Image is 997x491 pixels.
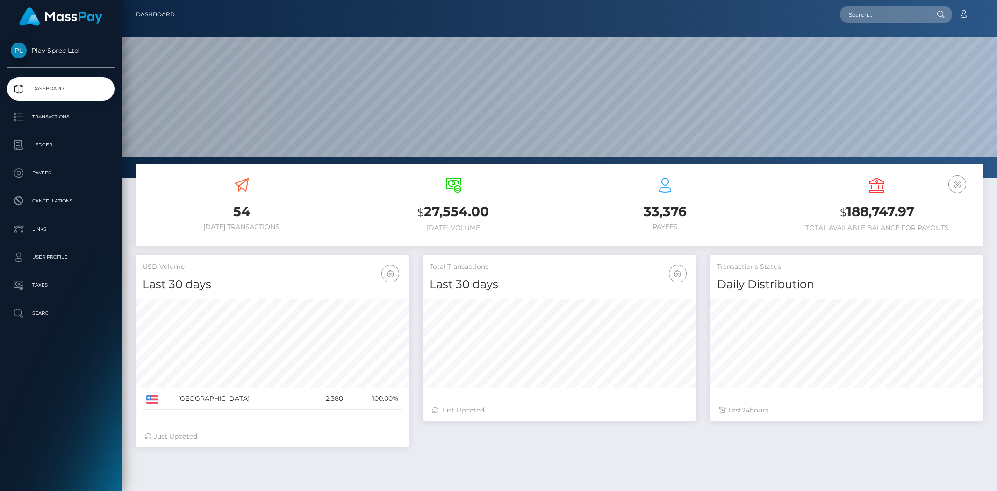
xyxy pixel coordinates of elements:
h5: Transactions Status [717,262,976,272]
div: Just Updated [432,405,686,415]
a: Ledger [7,133,115,157]
input: Search... [840,6,928,23]
h4: Daily Distribution [717,276,976,293]
h6: Total Available Balance for Payouts [778,224,976,232]
p: Ledger [11,138,111,152]
h3: 27,554.00 [354,202,552,222]
a: Cancellations [7,189,115,213]
a: Transactions [7,105,115,129]
a: User Profile [7,245,115,269]
p: Search [11,306,111,320]
h4: Last 30 days [430,276,689,293]
small: $ [840,206,846,219]
div: Last hours [719,405,974,415]
h6: [DATE] Volume [354,224,552,232]
p: Payees [11,166,111,180]
p: Cancellations [11,194,111,208]
a: Search [7,302,115,325]
p: User Profile [11,250,111,264]
h5: Total Transactions [430,262,689,272]
a: Taxes [7,274,115,297]
p: Transactions [11,110,111,124]
img: MassPay Logo [19,7,102,26]
div: Just Updated [145,432,399,441]
h6: Payees [567,223,764,231]
h3: 54 [143,202,340,221]
h5: USD Volume [143,262,402,272]
td: 2,380 [306,388,346,410]
td: [GEOGRAPHIC_DATA] [175,388,306,410]
small: $ [417,206,424,219]
p: Dashboard [11,82,111,96]
a: Dashboard [7,77,115,101]
p: Links [11,222,111,236]
td: 100.00% [346,388,402,410]
a: Dashboard [136,5,175,24]
a: Payees [7,161,115,185]
h3: 33,376 [567,202,764,221]
h4: Last 30 days [143,276,402,293]
img: US.png [146,395,158,404]
img: Play Spree Ltd [11,43,27,58]
h3: 188,747.97 [778,202,976,222]
a: Links [7,217,115,241]
span: 24 [742,406,750,414]
p: Taxes [11,278,111,292]
h6: [DATE] Transactions [143,223,340,231]
span: Play Spree Ltd [7,46,115,55]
